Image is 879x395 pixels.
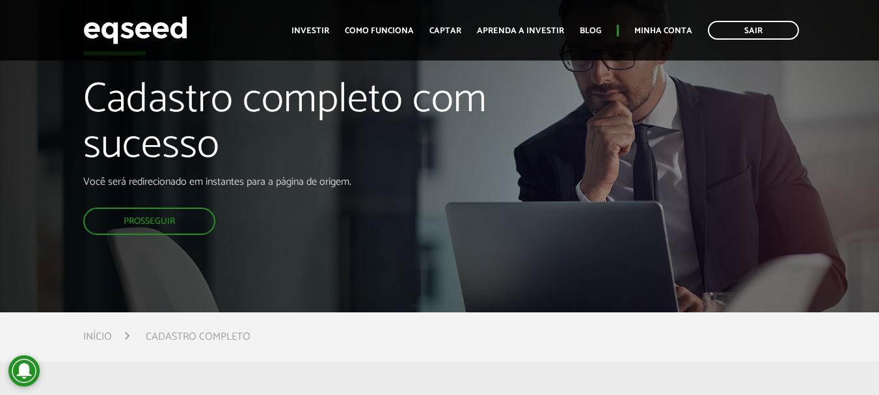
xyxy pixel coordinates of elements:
img: EqSeed [83,13,187,48]
h1: Cadastro completo com sucesso [83,77,504,176]
a: Sair [708,21,799,40]
li: Cadastro completo [146,328,250,346]
a: Aprenda a investir [477,27,564,35]
a: Captar [429,27,461,35]
a: Como funciona [345,27,414,35]
a: Minha conta [634,27,692,35]
a: Prosseguir [83,208,215,235]
a: Início [83,332,112,342]
a: Blog [580,27,601,35]
a: Investir [291,27,329,35]
p: Você será redirecionado em instantes para a página de origem. [83,176,504,188]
